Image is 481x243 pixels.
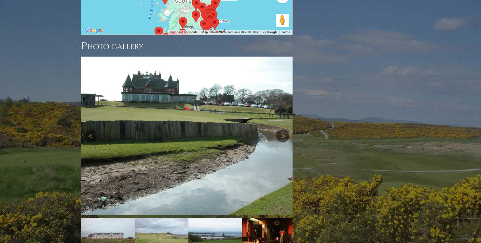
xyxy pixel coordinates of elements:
[281,30,290,34] a: Terms (opens in new tab)
[276,129,289,142] a: Next
[170,30,198,34] button: Keyboard shortcuts
[201,30,277,34] span: Map data ©2025 GeoBasis-DE/BKG (©2009), Google
[276,14,289,27] button: Drag Pegman onto the map to open Street View
[84,129,97,142] a: Previous
[81,40,293,53] h3: Photo Gallery
[83,26,104,34] img: Google
[83,26,104,34] a: Open this area in Google Maps (opens a new window)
